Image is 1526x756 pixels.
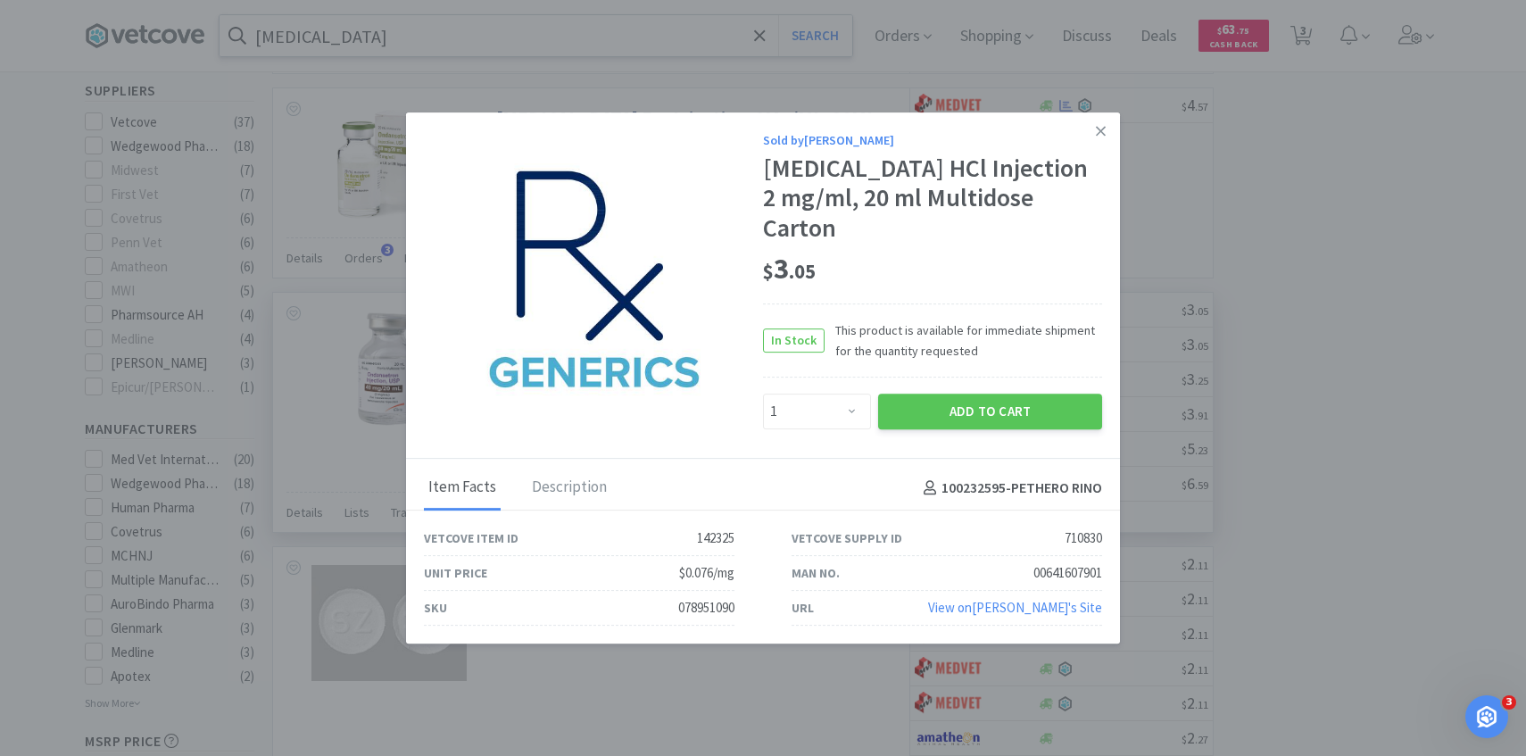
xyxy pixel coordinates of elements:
h4: 100232595 - PETHERO RINO [916,477,1102,500]
div: URL [792,598,814,618]
iframe: Intercom live chat [1465,695,1508,738]
span: 3 [763,251,816,287]
div: SKU [424,598,447,618]
div: 710830 [1065,528,1102,549]
div: 142325 [697,528,734,549]
span: This product is available for immediate shipment for the quantity requested [825,320,1102,361]
a: View on[PERSON_NAME]'s Site [928,599,1102,616]
span: 3 [1502,695,1516,710]
div: Description [527,466,611,511]
button: Add to Cart [878,394,1102,429]
div: 00641607901 [1033,562,1102,584]
span: $ [763,259,774,284]
div: Item Facts [424,466,501,511]
span: In Stock [764,329,824,352]
img: df52afbf8cc548a29831357994e98fdd_710830.jpeg [477,163,709,395]
div: Vetcove Supply ID [792,528,902,548]
span: . 05 [789,259,816,284]
div: Man No. [792,563,840,583]
div: Unit Price [424,563,487,583]
div: $0.076/mg [679,562,734,584]
div: Sold by [PERSON_NAME] [763,130,1102,150]
div: [MEDICAL_DATA] HCl Injection 2 mg/ml, 20 ml Multidose Carton [763,154,1102,244]
div: Vetcove Item ID [424,528,518,548]
div: 078951090 [678,597,734,619]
